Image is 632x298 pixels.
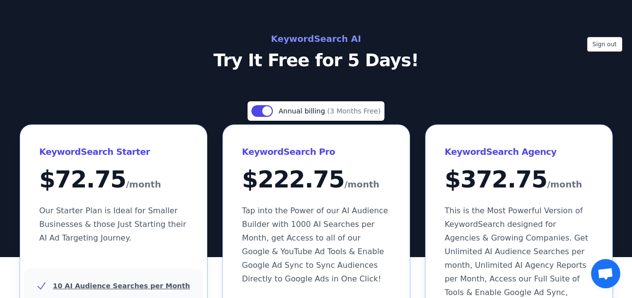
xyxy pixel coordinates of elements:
button: Sign out [587,37,622,52]
p: Try It Free for 5 Days! [98,51,535,70]
h3: KeywordSearch Starter [39,144,188,160]
u: 10 AI Audience Searches per Month [53,282,190,290]
div: Open chat [591,259,620,288]
h3: KeywordSearch Pro [242,144,390,160]
span: /month [126,177,161,192]
div: $ 72.75 [39,168,188,192]
h3: KeywordSearch Agency [445,144,593,160]
span: Annual billing [279,107,327,115]
span: Tap into the Power of our AI Audience Builder with 1000 AI Searches per Month, get Access to all ... [242,206,388,283]
span: /month [345,177,380,192]
span: /month [547,177,582,192]
div: $ 222.75 [242,168,390,192]
div: $ 372.75 [445,168,593,192]
span: (3 Months Free) [327,107,381,115]
span: Our Starter Plan is Ideal for Smaller Businesses & those Just Starting their AI Ad Targeting Jour... [39,206,187,242]
h2: KeywordSearch AI [98,31,535,47]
